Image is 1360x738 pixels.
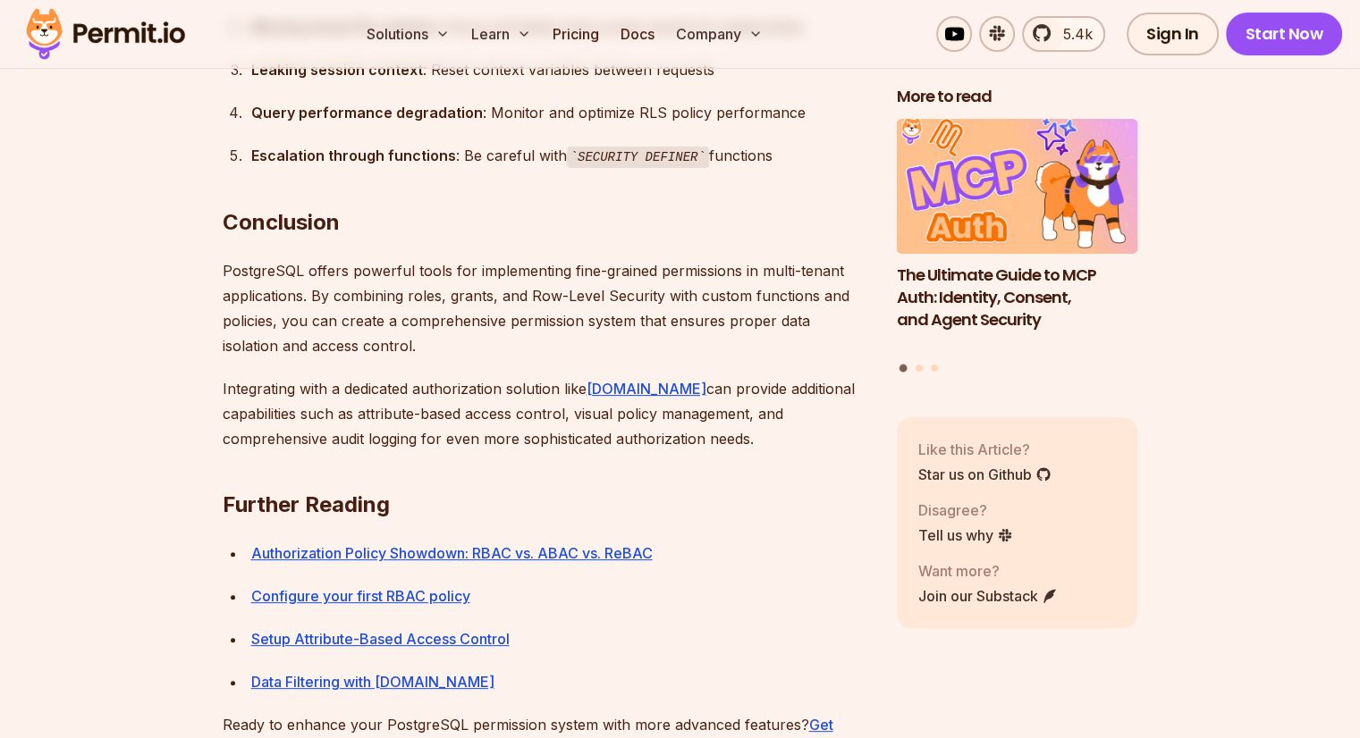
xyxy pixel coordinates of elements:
button: Company [669,16,770,52]
p: Integrating with a dedicated authorization solution like can provide additional capabilities such... [223,376,868,451]
h2: Further Reading [223,419,868,519]
a: [DOMAIN_NAME] [587,380,706,398]
img: The Ultimate Guide to MCP Auth: Identity, Consent, and Agent Security [897,119,1138,255]
a: Sign In [1127,13,1219,55]
img: Permit logo [18,4,193,64]
button: Go to slide 2 [916,365,923,372]
code: SECURITY DEFINER [567,147,709,168]
a: 5.4k [1022,16,1105,52]
button: Learn [464,16,538,52]
h2: Conclusion [223,137,868,237]
strong: Leaking session context [251,61,423,79]
a: Star us on Github [918,464,1052,485]
strong: Escalation through functions [251,147,456,164]
p: Want more? [918,560,1058,582]
h2: More to read [897,86,1138,108]
a: The Ultimate Guide to MCP Auth: Identity, Consent, and Agent SecurityThe Ultimate Guide to MCP Au... [897,119,1138,354]
button: Solutions [359,16,457,52]
a: Docs [613,16,662,52]
li: 1 of 3 [897,119,1138,354]
a: Setup Attribute-Based Access Control [251,630,510,648]
strong: Query performance degradation [251,104,483,122]
a: Configure your first RBAC policy [251,587,470,605]
a: Authorization Policy Showdown: RBAC vs. ABAC vs. ReBAC [251,544,653,562]
button: Go to slide 1 [900,365,908,373]
p: Disagree? [918,499,1013,521]
a: Data Filtering with [DOMAIN_NAME] [251,673,494,691]
a: Join our Substack [918,585,1058,607]
div: : Be careful with functions [251,143,868,169]
div: : Reset context variables between requests [251,57,868,82]
p: Like this Article? [918,439,1052,460]
a: Tell us why [918,524,1013,546]
button: Go to slide 3 [931,365,938,372]
div: Posts [897,119,1138,375]
span: 5.4k [1052,23,1093,45]
div: : Monitor and optimize RLS policy performance [251,100,868,125]
a: Pricing [545,16,606,52]
h3: The Ultimate Guide to MCP Auth: Identity, Consent, and Agent Security [897,264,1138,331]
a: Start Now [1226,13,1343,55]
p: PostgreSQL offers powerful tools for implementing fine-grained permissions in multi-tenant applic... [223,258,868,358]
